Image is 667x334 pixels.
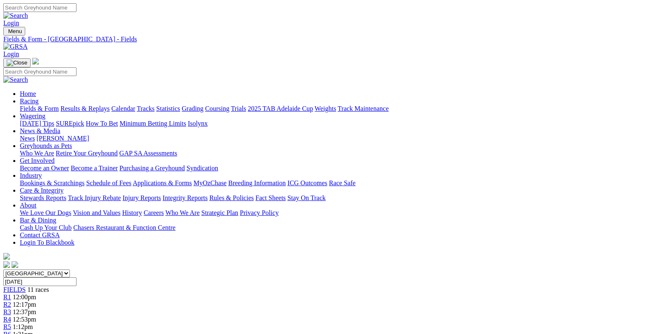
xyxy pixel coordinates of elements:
a: Race Safe [329,179,355,186]
a: We Love Our Dogs [20,209,71,216]
a: Racing [20,98,38,105]
a: R4 [3,316,11,323]
img: Close [7,60,27,66]
a: News [20,135,35,142]
a: Contact GRSA [20,231,60,239]
a: Vision and Values [73,209,120,216]
a: [DATE] Tips [20,120,54,127]
a: Results & Replays [60,105,110,112]
a: Isolynx [188,120,208,127]
a: 2025 TAB Adelaide Cup [248,105,313,112]
a: Retire Your Greyhound [56,150,118,157]
a: Strategic Plan [201,209,238,216]
img: Search [3,76,28,83]
span: 12:53pm [13,316,36,323]
a: Login [3,50,19,57]
a: Cash Up Your Club [20,224,72,231]
span: 12:00pm [13,293,36,301]
span: 11 races [27,286,49,293]
img: GRSA [3,43,28,50]
img: facebook.svg [3,261,10,268]
button: Toggle navigation [3,58,31,67]
a: Bar & Dining [20,217,56,224]
a: Track Maintenance [338,105,389,112]
a: Coursing [205,105,230,112]
a: Bookings & Scratchings [20,179,84,186]
a: Greyhounds as Pets [20,142,72,149]
a: Get Involved [20,157,55,164]
div: Bar & Dining [20,224,664,231]
a: How To Bet [86,120,118,127]
a: Track Injury Rebate [68,194,121,201]
a: Stay On Track [287,194,325,201]
a: Fields & Form [20,105,59,112]
a: Integrity Reports [163,194,208,201]
a: Tracks [137,105,155,112]
a: Rules & Policies [209,194,254,201]
a: About [20,202,36,209]
a: Weights [315,105,336,112]
a: ICG Outcomes [287,179,327,186]
a: Statistics [156,105,180,112]
img: Search [3,12,28,19]
a: Care & Integrity [20,187,64,194]
a: Industry [20,172,42,179]
span: Menu [8,28,22,34]
a: Login [3,19,19,26]
a: Syndication [186,165,218,172]
a: SUREpick [56,120,84,127]
span: 12:17pm [13,301,36,308]
div: Greyhounds as Pets [20,150,664,157]
div: Racing [20,105,664,112]
a: FIELDS [3,286,26,293]
a: Login To Blackbook [20,239,74,246]
a: Fact Sheets [256,194,286,201]
a: Fields & Form - [GEOGRAPHIC_DATA] - Fields [3,36,664,43]
a: [PERSON_NAME] [36,135,89,142]
div: Industry [20,179,664,187]
a: Privacy Policy [240,209,279,216]
img: twitter.svg [12,261,18,268]
a: Applications & Forms [133,179,192,186]
span: 12:37pm [13,308,36,315]
img: logo-grsa-white.png [32,58,39,64]
a: R3 [3,308,11,315]
a: Grading [182,105,203,112]
a: Who We Are [20,150,54,157]
a: Home [20,90,36,97]
a: Calendar [111,105,135,112]
a: Wagering [20,112,45,119]
a: Chasers Restaurant & Function Centre [73,224,175,231]
input: Search [3,3,77,12]
a: R2 [3,301,11,308]
a: Breeding Information [228,179,286,186]
a: Trials [231,105,246,112]
span: 1:12pm [13,323,33,330]
input: Search [3,67,77,76]
button: Toggle navigation [3,27,25,36]
input: Select date [3,277,77,286]
a: MyOzChase [194,179,227,186]
a: Become an Owner [20,165,69,172]
a: Careers [143,209,164,216]
a: Injury Reports [122,194,161,201]
a: Stewards Reports [20,194,66,201]
a: Minimum Betting Limits [120,120,186,127]
div: News & Media [20,135,664,142]
div: Care & Integrity [20,194,664,202]
a: R1 [3,293,11,301]
a: Who We Are [165,209,200,216]
img: logo-grsa-white.png [3,253,10,260]
a: History [122,209,142,216]
a: R5 [3,323,11,330]
div: Get Involved [20,165,664,172]
div: Wagering [20,120,664,127]
a: Become a Trainer [71,165,118,172]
